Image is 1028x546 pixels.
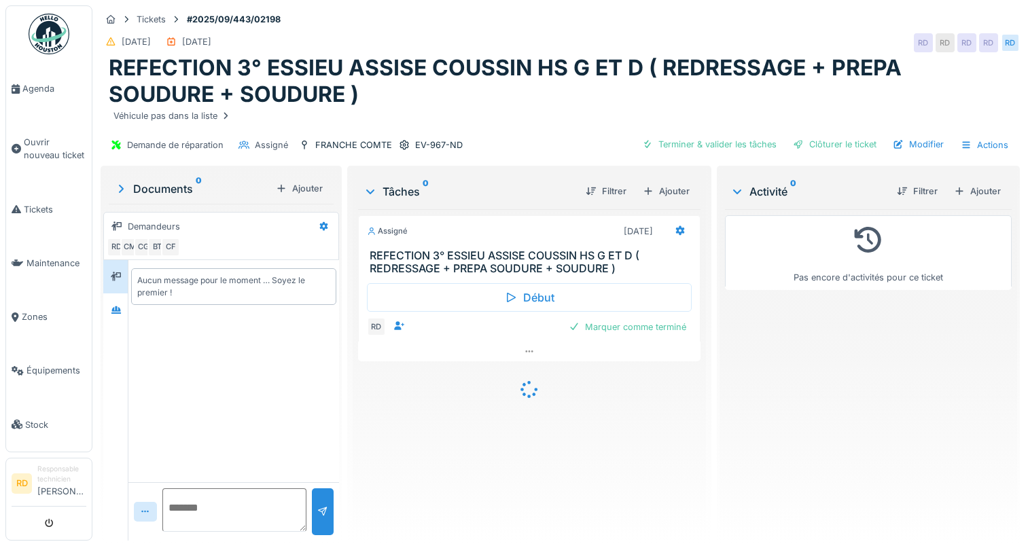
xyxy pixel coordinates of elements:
div: [DATE] [182,35,211,48]
span: Tickets [24,203,86,216]
div: Aucun message pour le moment … Soyez le premier ! [137,274,330,299]
div: Demande de réparation [127,139,224,151]
span: Zones [22,310,86,323]
div: RD [107,238,126,257]
div: Assigné [367,225,408,237]
div: RD [1001,33,1020,52]
div: CM [120,238,139,257]
li: [PERSON_NAME] [37,464,86,503]
div: Pas encore d'activités pour ce ticket [734,221,1003,285]
div: [DATE] [122,35,151,48]
h3: REFECTION 3° ESSIEU ASSISE COUSSIN HS G ET D ( REDRESSAGE + PREPA SOUDURE + SOUDURE ) [370,249,694,275]
a: Zones [6,290,92,344]
div: RD [936,33,955,52]
div: Responsable technicien [37,464,86,485]
div: Actions [955,135,1014,155]
div: RD [979,33,998,52]
sup: 0 [790,183,796,200]
div: Clôturer le ticket [787,135,882,153]
a: Maintenance [6,236,92,290]
div: Tâches [364,183,575,200]
div: CG [134,238,153,257]
div: RD [957,33,976,52]
div: Véhicule pas dans la liste [113,109,231,122]
span: Équipements [26,364,86,377]
a: Tickets [6,183,92,236]
div: Demandeurs [128,220,180,233]
div: Filtrer [580,182,632,200]
a: RD Responsable technicien[PERSON_NAME] [12,464,86,507]
sup: 0 [196,181,202,197]
a: Ouvrir nouveau ticket [6,115,92,182]
div: Ajouter [949,182,1006,200]
span: Ouvrir nouveau ticket [24,136,86,162]
div: [DATE] [624,225,653,238]
div: Terminer & valider les tâches [637,135,782,153]
div: BT [147,238,166,257]
span: Maintenance [26,257,86,270]
div: Ajouter [637,182,695,200]
div: Activité [730,183,886,200]
li: RD [12,473,32,494]
div: RD [914,33,933,52]
a: Stock [6,398,92,452]
img: Badge_color-CXgf-gQk.svg [29,14,69,54]
div: Assigné [255,139,288,151]
div: CF [161,238,180,257]
div: Filtrer [891,182,943,200]
div: Documents [114,181,270,197]
a: Équipements [6,344,92,397]
span: Stock [25,418,86,431]
div: Marquer comme terminé [563,318,692,336]
sup: 0 [423,183,429,200]
div: RD [367,317,386,336]
div: Ajouter [270,179,328,198]
h1: REFECTION 3° ESSIEU ASSISE COUSSIN HS G ET D ( REDRESSAGE + PREPA SOUDURE + SOUDURE ) [109,55,1012,107]
a: Agenda [6,62,92,115]
div: FRANCHE COMTE [315,139,392,151]
div: Début [367,283,692,312]
div: Tickets [137,13,166,26]
div: Modifier [887,135,949,153]
strong: #2025/09/443/02198 [181,13,286,26]
div: EV-967-ND [415,139,463,151]
span: Agenda [22,82,86,95]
